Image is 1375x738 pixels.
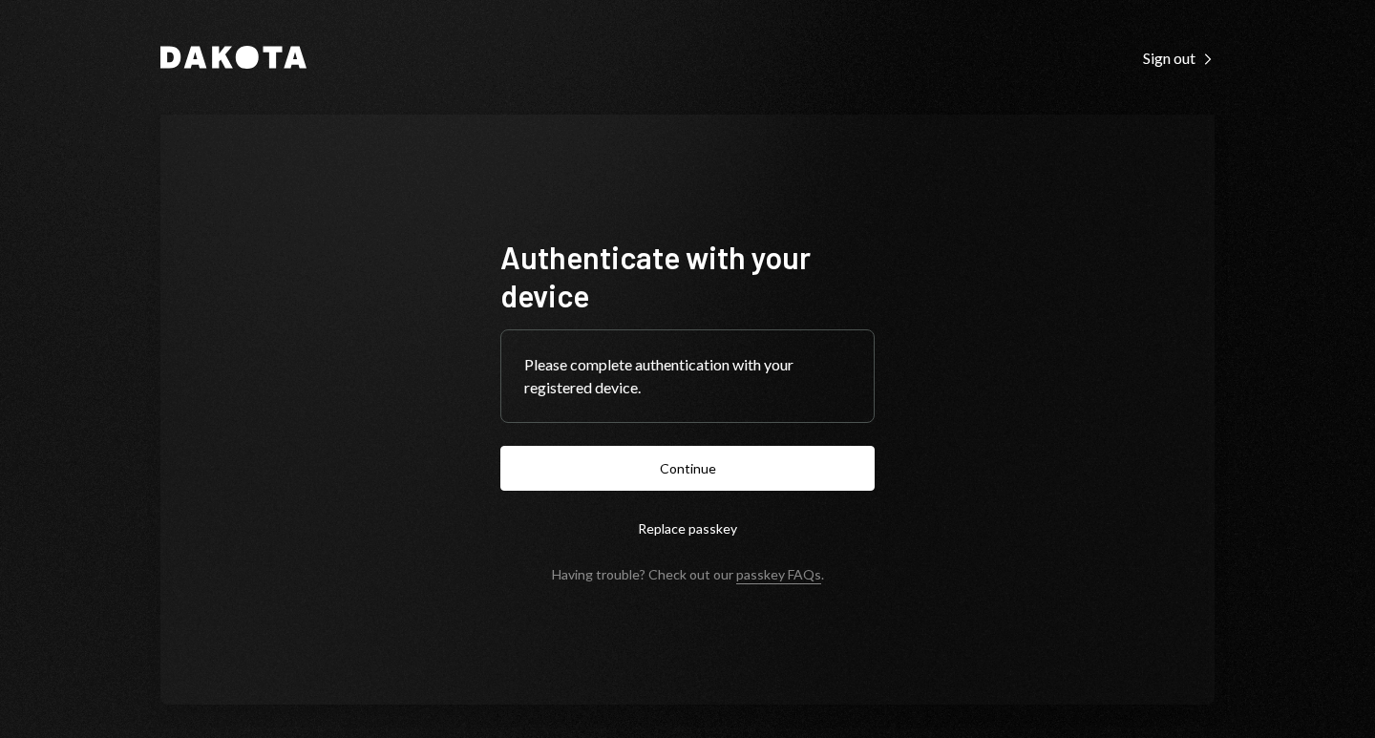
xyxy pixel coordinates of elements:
div: Having trouble? Check out our . [552,566,824,582]
h1: Authenticate with your device [500,238,875,314]
button: Replace passkey [500,506,875,551]
a: passkey FAQs [736,566,821,584]
div: Sign out [1143,49,1215,68]
a: Sign out [1143,47,1215,68]
div: Please complete authentication with your registered device. [524,353,851,399]
button: Continue [500,446,875,491]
